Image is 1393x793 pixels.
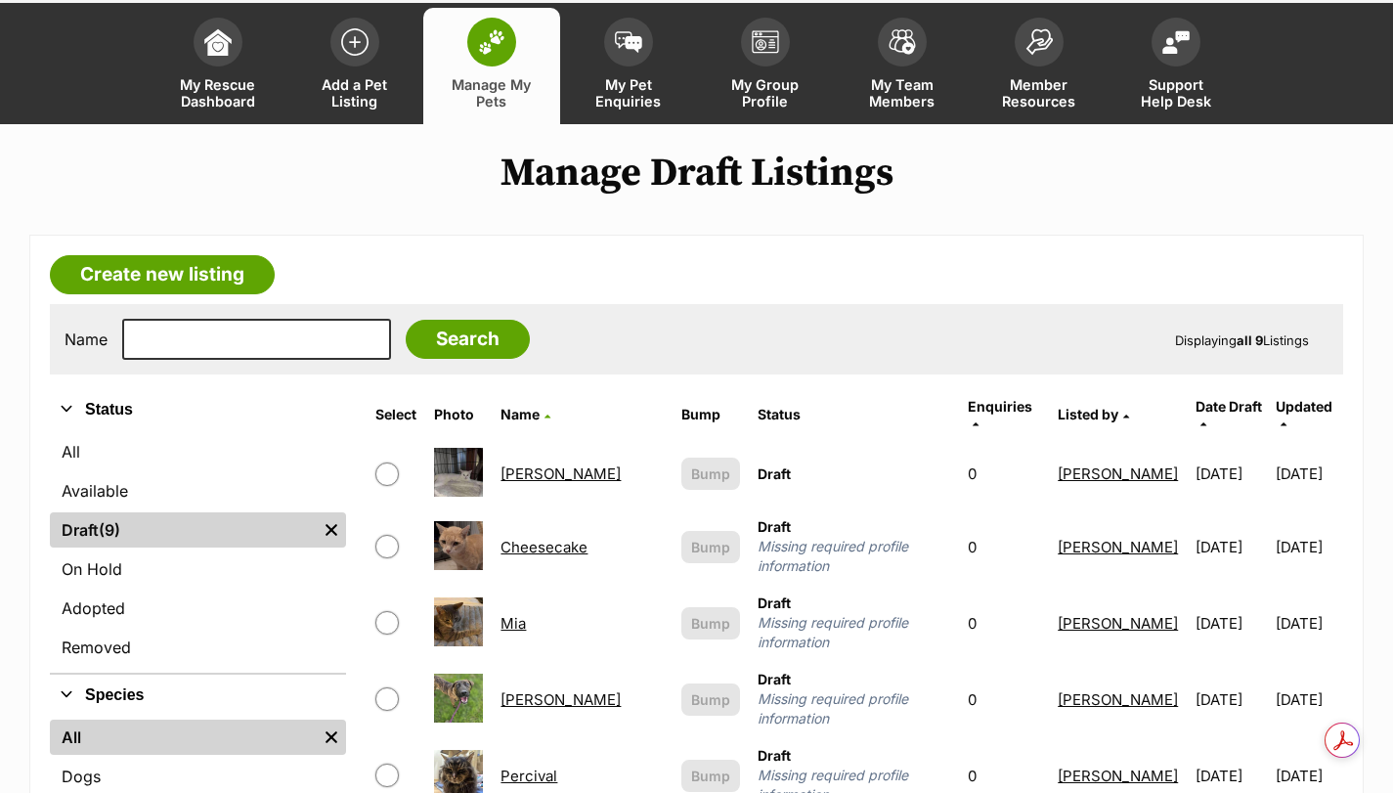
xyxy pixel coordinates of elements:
[995,76,1083,110] span: Member Resources
[752,30,779,54] img: group-profile-icon-3fa3cf56718a62981997c0bc7e787c4b2cf8bcc04b72c1350f741eb67cf2f40e.svg
[691,613,730,634] span: Bump
[1175,332,1309,348] span: Displaying Listings
[691,689,730,710] span: Bump
[1276,509,1341,584] td: [DATE]
[317,720,346,755] a: Remove filter
[758,671,791,687] span: Draft
[758,595,791,611] span: Draft
[1025,28,1053,55] img: member-resources-icon-8e73f808a243e03378d46382f2149f9095a855e16c252ad45f914b54edf8863c.svg
[968,398,1032,430] a: Enquiries
[448,76,536,110] span: Manage My Pets
[501,767,557,785] a: Percival
[960,586,1049,660] td: 0
[174,76,262,110] span: My Rescue Dashboard
[1196,398,1262,430] a: Date Draft
[1132,76,1220,110] span: Support Help Desk
[889,29,916,55] img: team-members-icon-5396bd8760b3fe7c0b43da4ab00e1e3bb1a5d9ba89233759b79545d2d3fc5d0d.svg
[65,330,108,348] label: Name
[50,430,346,673] div: Status
[341,28,369,56] img: add-pet-listing-icon-0afa8454b4691262ce3f59096e99ab1cd57d4a30225e0717b998d2c9b9846f56.svg
[501,464,621,483] a: [PERSON_NAME]
[681,607,740,639] button: Bump
[960,509,1049,584] td: 0
[204,28,232,56] img: dashboard-icon-eb2f2d2d3e046f16d808141f083e7271f6b2e854fb5c12c21221c1fb7104beca.svg
[960,440,1049,507] td: 0
[585,76,673,110] span: My Pet Enquiries
[1058,690,1178,709] a: [PERSON_NAME]
[501,406,540,422] span: Name
[681,683,740,716] button: Bump
[1058,538,1178,556] a: [PERSON_NAME]
[721,76,809,110] span: My Group Profile
[758,518,791,535] span: Draft
[691,463,730,484] span: Bump
[1058,406,1129,422] a: Listed by
[50,683,346,708] button: Species
[758,613,949,652] span: Missing required profile information
[50,434,346,469] a: All
[1188,440,1274,507] td: [DATE]
[691,766,730,786] span: Bump
[1058,767,1178,785] a: [PERSON_NAME]
[758,537,949,576] span: Missing required profile information
[1196,398,1262,415] span: translation missing: en.admin.listings.index.attributes.date_draft
[1188,586,1274,660] td: [DATE]
[1276,398,1332,415] span: Updated
[691,537,730,557] span: Bump
[615,31,642,53] img: pet-enquiries-icon-7e3ad2cf08bfb03b45e93fb7055b45f3efa6380592205ae92323e6603595dc1f.svg
[99,518,120,542] span: (9)
[50,720,317,755] a: All
[368,391,424,438] th: Select
[286,8,423,124] a: Add a Pet Listing
[50,551,346,587] a: On Hold
[1188,509,1274,584] td: [DATE]
[971,8,1108,124] a: Member Resources
[560,8,697,124] a: My Pet Enquiries
[50,397,346,422] button: Status
[758,747,791,764] span: Draft
[1108,8,1244,124] a: Support Help Desk
[501,614,526,633] a: Mia
[50,473,346,508] a: Available
[681,760,740,792] button: Bump
[50,255,275,294] a: Create new listing
[150,8,286,124] a: My Rescue Dashboard
[758,689,949,728] span: Missing required profile information
[1237,332,1263,348] strong: all 9
[758,465,791,482] span: Draft
[750,391,957,438] th: Status
[1276,662,1341,736] td: [DATE]
[834,8,971,124] a: My Team Members
[311,76,399,110] span: Add a Pet Listing
[478,29,505,55] img: manage-my-pets-icon-02211641906a0b7f246fdf0571729dbe1e7629f14944591b6c1af311fb30b64b.svg
[1058,614,1178,633] a: [PERSON_NAME]
[501,406,550,422] a: Name
[501,538,588,556] a: Cheesecake
[960,662,1049,736] td: 0
[50,591,346,626] a: Adopted
[681,531,740,563] button: Bump
[1276,586,1341,660] td: [DATE]
[968,398,1032,415] span: translation missing: en.admin.listings.index.attributes.enquiries
[697,8,834,124] a: My Group Profile
[1058,464,1178,483] a: [PERSON_NAME]
[406,320,530,359] input: Search
[1058,406,1118,422] span: Listed by
[674,391,748,438] th: Bump
[50,512,317,548] a: Draft
[1276,398,1332,430] a: Updated
[50,630,346,665] a: Removed
[681,458,740,490] button: Bump
[426,391,491,438] th: Photo
[1276,440,1341,507] td: [DATE]
[1188,662,1274,736] td: [DATE]
[1162,30,1190,54] img: help-desk-icon-fdf02630f3aa405de69fd3d07c3f3aa587a6932b1a1747fa1d2bba05be0121f9.svg
[423,8,560,124] a: Manage My Pets
[317,512,346,548] a: Remove filter
[501,690,621,709] a: [PERSON_NAME]
[858,76,946,110] span: My Team Members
